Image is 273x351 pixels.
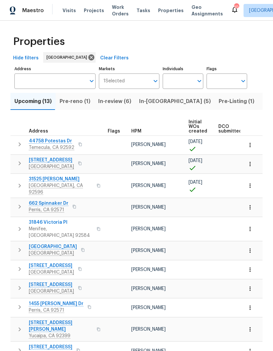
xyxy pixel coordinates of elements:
label: Address [14,67,96,71]
button: Open [87,76,96,86]
button: Open [151,76,160,86]
span: [DATE] [189,180,202,185]
span: Pre-reno (1) [60,97,90,106]
span: In-[GEOGRAPHIC_DATA] (5) [139,97,211,106]
button: Open [195,76,204,86]
span: [PERSON_NAME] [131,183,166,188]
span: Visits [63,7,76,14]
span: Tasks [136,8,150,13]
span: [PERSON_NAME] [131,327,166,332]
label: Flags [207,67,247,71]
span: [GEOGRAPHIC_DATA] [46,54,90,61]
span: Upcoming (13) [14,97,52,106]
span: Projects [84,7,104,14]
label: Markets [99,67,160,71]
span: [PERSON_NAME] [131,286,166,291]
span: Properties [158,7,184,14]
span: Initial WOs created [189,120,207,134]
span: Address [29,129,48,134]
span: Hide filters [13,54,39,62]
label: Individuals [163,67,203,71]
span: In-review (6) [98,97,131,106]
span: [DATE] [189,139,202,144]
span: DCO submitted [218,124,242,134]
span: 1 Selected [103,78,125,84]
span: Geo Assignments [191,4,223,17]
button: Open [239,76,248,86]
span: [PERSON_NAME] [131,227,166,231]
span: Work Orders [112,4,129,17]
span: HPM [131,129,141,134]
span: [PERSON_NAME] [131,142,166,147]
span: [PERSON_NAME] [131,248,166,253]
div: 10 [234,4,239,10]
span: Maestro [22,7,44,14]
span: Flags [108,129,120,134]
span: [PERSON_NAME] [131,205,166,210]
div: [GEOGRAPHIC_DATA] [43,52,96,63]
button: Hide filters [10,52,41,64]
span: [PERSON_NAME] [131,305,166,310]
button: Clear Filters [98,52,131,64]
span: 31846 Victoria Pl [29,219,93,226]
span: [PERSON_NAME] [131,161,166,166]
span: Pre-Listing (1) [219,97,254,106]
span: Menifee, [GEOGRAPHIC_DATA] 92584 [29,226,93,239]
span: Properties [13,38,65,45]
span: [DATE] [189,158,202,163]
span: Clear Filters [100,54,129,62]
span: [PERSON_NAME] [131,267,166,272]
